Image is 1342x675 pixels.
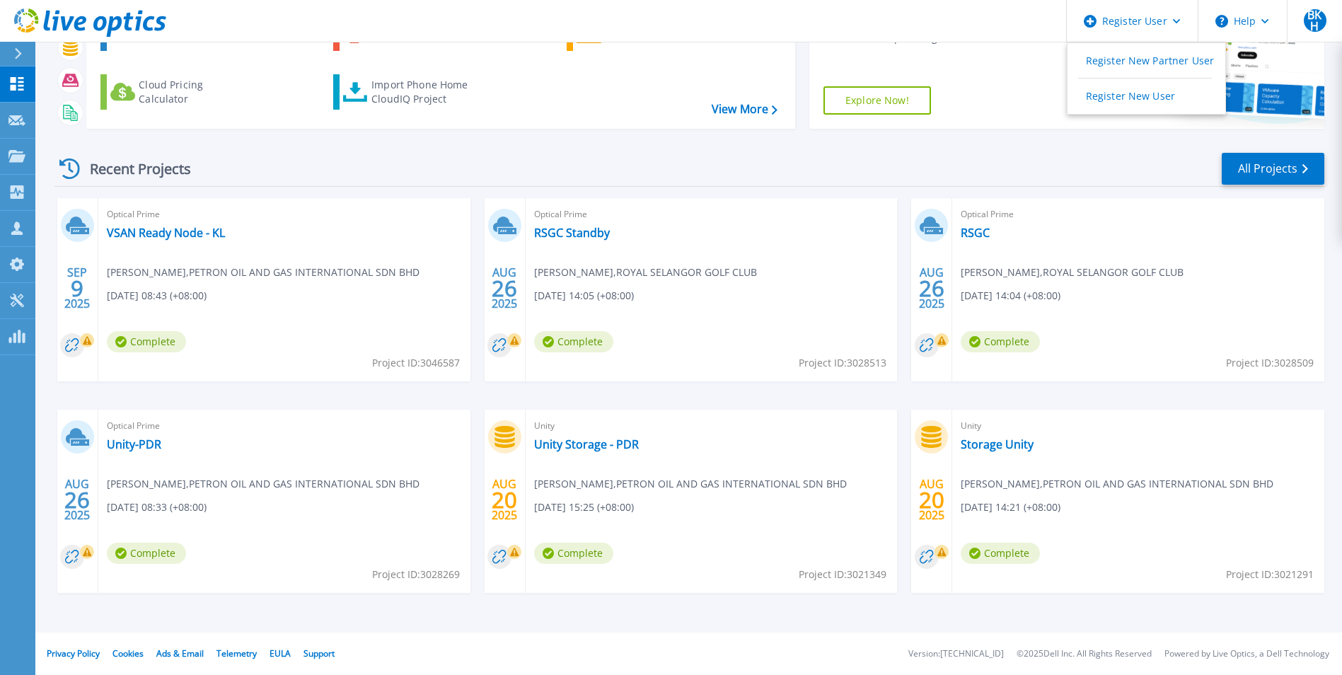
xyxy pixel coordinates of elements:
a: View More [712,103,777,116]
a: Explore Now! [823,86,931,115]
div: SEP 2025 [64,262,91,314]
span: [DATE] 08:33 (+08:00) [107,500,207,515]
div: Recent Projects [54,151,210,186]
li: © 2025 Dell Inc. All Rights Reserved [1017,650,1152,659]
div: Import Phone Home CloudIQ Project [371,78,482,106]
span: Complete [961,331,1040,352]
div: AUG 2025 [491,262,518,314]
span: BKH [1304,9,1326,32]
a: Unity Storage - PDR [534,437,639,451]
a: Register New User [1068,79,1225,113]
span: Optical Prime [534,207,889,222]
a: VSAN Ready Node - KL [107,226,225,240]
a: RSGC Standby [534,226,610,240]
a: Ads & Email [156,647,204,659]
a: All Projects [1222,153,1324,185]
span: [DATE] 14:05 (+08:00) [534,288,634,304]
span: Optical Prime [107,418,462,434]
a: Cloud Pricing Calculator [100,74,258,110]
span: 20 [919,494,944,506]
a: Telemetry [216,647,257,659]
a: Privacy Policy [47,647,100,659]
span: [PERSON_NAME] , PETRON OIL AND GAS INTERNATIONAL SDN BHD [107,476,420,492]
span: 26 [919,282,944,294]
div: AUG 2025 [64,474,91,526]
span: [PERSON_NAME] , PETRON OIL AND GAS INTERNATIONAL SDN BHD [107,265,420,280]
span: Complete [534,543,613,564]
span: 20 [492,494,517,506]
span: Complete [107,331,186,352]
a: Unity-PDR [107,437,161,451]
a: Register New Partner User [1068,43,1225,78]
span: [DATE] 08:43 (+08:00) [107,288,207,304]
div: AUG 2025 [918,262,945,314]
span: 26 [64,494,90,506]
li: Version: [TECHNICAL_ID] [908,650,1004,659]
a: EULA [270,647,291,659]
a: Storage Unity [961,437,1034,451]
span: Project ID: 3028269 [372,567,460,582]
a: RSGC [961,226,990,240]
span: Project ID: 3046587 [372,355,460,371]
span: Unity [961,418,1316,434]
span: [PERSON_NAME] , PETRON OIL AND GAS INTERNATIONAL SDN BHD [961,476,1273,492]
span: Complete [534,331,613,352]
span: [DATE] 15:25 (+08:00) [534,500,634,515]
span: Project ID: 3028513 [799,355,886,371]
span: [DATE] 14:04 (+08:00) [961,288,1060,304]
span: 26 [492,282,517,294]
div: AUG 2025 [491,474,518,526]
span: [PERSON_NAME] , ROYAL SELANGOR GOLF CLUB [961,265,1184,280]
div: Cloud Pricing Calculator [139,78,252,106]
a: Support [303,647,335,659]
span: Complete [107,543,186,564]
span: [PERSON_NAME] , ROYAL SELANGOR GOLF CLUB [534,265,757,280]
span: Optical Prime [961,207,1316,222]
span: 9 [71,282,83,294]
span: Project ID: 3021291 [1226,567,1314,582]
span: Complete [961,543,1040,564]
span: [PERSON_NAME] , PETRON OIL AND GAS INTERNATIONAL SDN BHD [534,476,847,492]
span: Project ID: 3021349 [799,567,886,582]
li: Powered by Live Optics, a Dell Technology [1164,650,1329,659]
span: Optical Prime [107,207,462,222]
div: AUG 2025 [918,474,945,526]
a: Cookies [112,647,144,659]
span: Unity [534,418,889,434]
span: Project ID: 3028509 [1226,355,1314,371]
span: [DATE] 14:21 (+08:00) [961,500,1060,515]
